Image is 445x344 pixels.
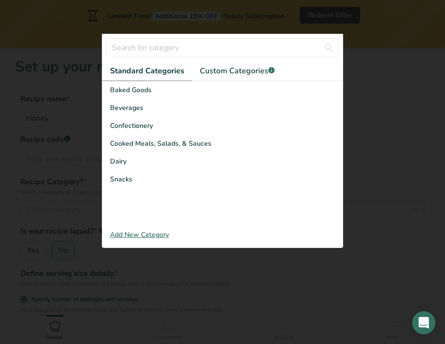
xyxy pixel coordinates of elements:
span: Custom Categories [200,65,275,77]
span: Confectionery [110,121,153,131]
span: Beverages [110,103,143,113]
span: Standard Categories [110,65,184,77]
div: Open Intercom Messenger [412,311,435,334]
span: Baked Goods [110,85,152,95]
span: Cooked Meals, Salads, & Sauces [110,138,211,149]
span: Dairy [110,156,126,166]
input: Search for category [106,38,339,57]
div: Add New Category [102,230,343,240]
span: Snacks [110,174,132,184]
